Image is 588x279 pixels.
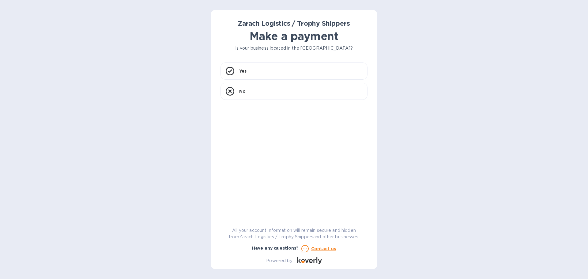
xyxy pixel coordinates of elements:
[221,30,367,43] h1: Make a payment
[239,88,246,94] p: No
[239,68,247,74] p: Yes
[266,258,292,264] p: Powered by
[252,246,299,251] b: Have any questions?
[221,45,367,51] p: Is your business located in the [GEOGRAPHIC_DATA]?
[221,227,367,240] p: All your account information will remain secure and hidden from Zarach Logistics / Trophy Shipper...
[311,246,336,251] u: Contact us
[238,20,350,27] b: Zarach Logistics / Trophy Shippers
